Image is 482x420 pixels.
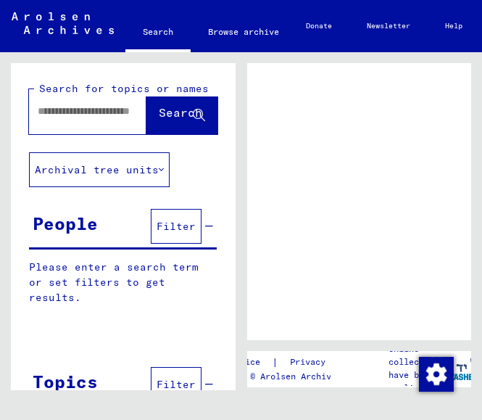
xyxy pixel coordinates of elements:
[29,152,170,187] button: Archival tree units
[288,9,349,44] a: Donate
[419,357,454,392] img: Change consent
[199,355,378,370] div: |
[146,89,217,134] button: Search
[278,355,378,370] a: Privacy policy
[33,368,98,395] div: Topics
[12,12,114,34] img: Arolsen_neg.svg
[349,9,428,44] a: Newsletter
[151,209,201,244] button: Filter
[159,105,202,120] span: Search
[151,367,201,402] button: Filter
[199,370,378,383] p: Copyright © Arolsen Archives, 2021
[125,15,191,52] a: Search
[33,210,98,236] div: People
[428,9,480,44] a: Help
[157,220,196,233] span: Filter
[191,15,296,49] a: Browse archive
[157,378,196,391] span: Filter
[29,260,217,305] p: Please enter a search term or set filters to get results.
[39,82,209,95] mat-label: Search for topics or names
